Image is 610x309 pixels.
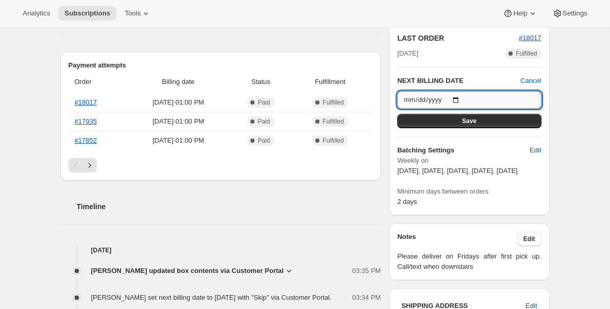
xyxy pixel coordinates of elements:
button: Analytics [16,6,56,21]
span: Paid [258,98,270,107]
span: Settings [563,9,587,18]
span: Fulfilled [516,49,537,58]
h2: Payment attempts [69,60,373,71]
span: Weekly on [397,156,541,166]
span: [DATE] [397,48,418,59]
span: Tools [125,9,141,18]
button: Subscriptions [58,6,116,21]
h3: Notes [397,232,517,246]
h2: NEXT BILLING DATE [397,76,520,86]
span: Fulfilled [323,98,344,107]
span: 03:35 PM [352,266,381,276]
button: Save [397,114,541,128]
span: Please deliver on Fridays after first pick up. Call/text when downstairs [397,251,541,272]
a: #17852 [75,136,97,144]
span: Edit [523,235,535,243]
span: Paid [258,136,270,145]
button: Help [497,6,544,21]
span: Analytics [23,9,50,18]
span: [DATE] · 01:00 PM [129,135,228,146]
button: [PERSON_NAME] updated box contents via Customer Portal [91,266,294,276]
span: 2 days [397,198,417,205]
th: Order [69,71,126,93]
nav: Pagination [69,158,373,173]
h4: [DATE] [60,245,381,255]
button: Settings [546,6,594,21]
h2: Timeline [77,201,381,212]
button: Edit [523,142,547,159]
span: [PERSON_NAME] updated box contents via Customer Portal [91,266,284,276]
button: Edit [517,232,541,246]
span: 03:34 PM [352,293,381,303]
span: Edit [530,145,541,156]
span: Fulfilled [323,117,344,126]
span: Minimum days between orders [397,186,541,197]
button: Next [82,158,97,173]
span: [DATE] · 01:00 PM [129,97,228,108]
button: #18017 [519,33,541,43]
h6: Batching Settings [397,145,530,156]
a: #18017 [75,98,97,106]
span: Save [462,117,477,125]
span: [PERSON_NAME] set next billing date to [DATE] with "Skip" via Customer Portal. [91,294,332,301]
span: Billing date [129,77,228,87]
span: Fulfillment [294,77,366,87]
span: [DATE] · 01:00 PM [129,116,228,127]
span: Fulfilled [323,136,344,145]
button: Tools [118,6,157,21]
span: Paid [258,117,270,126]
span: Status [234,77,287,87]
button: Cancel [520,76,541,86]
a: #17935 [75,117,97,125]
span: Subscriptions [64,9,110,18]
span: [DATE], [DATE], [DATE], [DATE], [DATE] [397,167,518,175]
span: Help [513,9,527,18]
a: #18017 [519,34,541,42]
h2: LAST ORDER [397,33,519,43]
